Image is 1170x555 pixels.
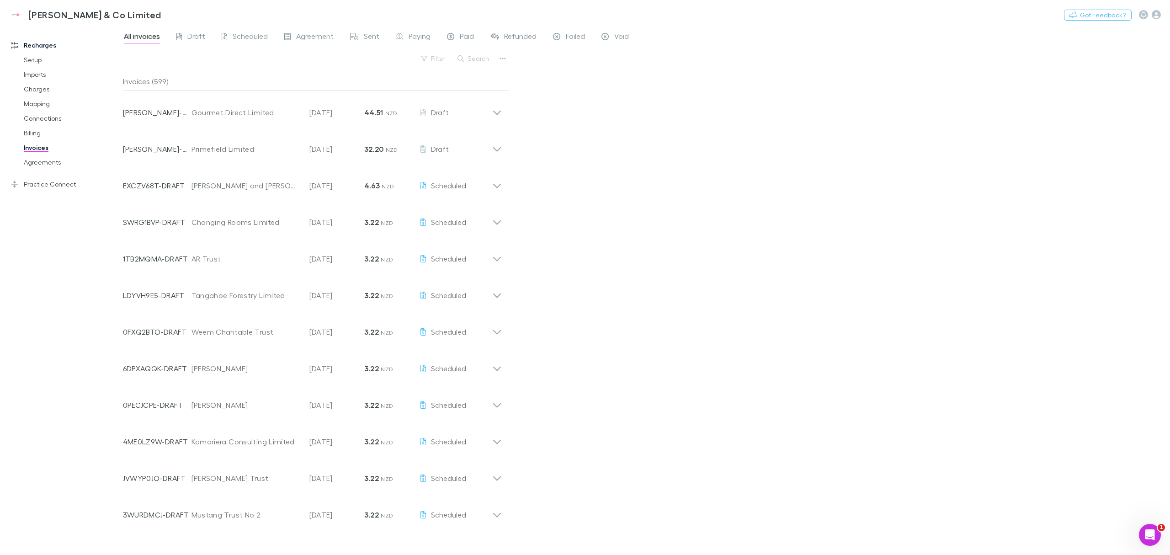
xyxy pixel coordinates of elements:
div: [PERSON_NAME] [191,400,300,411]
div: LDYVH9E5-DRAFTTangahoe Forestry Limited[DATE]3.22 NZDScheduled [116,273,509,310]
p: [DATE] [309,436,364,447]
div: 0FXQ2BTO-DRAFTWeem Charitable Trust[DATE]3.22 NZDScheduled [116,310,509,347]
strong: 32.20 [364,144,384,154]
strong: 4.63 [364,181,380,190]
p: SWRG1BVP-DRAFT [123,217,191,228]
span: Scheduled [233,32,268,43]
div: Changing Rooms Limited [191,217,300,228]
span: NZD [381,256,393,263]
p: [DATE] [309,473,364,484]
span: Sent [364,32,379,43]
strong: 3.22 [364,474,379,483]
div: 3WURDMCJ-DRAFTMustang Trust No 2[DATE]3.22 NZDScheduled [116,493,509,529]
p: JVWYP0JO-DRAFT [123,473,191,484]
strong: 3.22 [364,327,379,336]
p: [DATE] [309,290,364,301]
a: Practice Connect [2,177,130,192]
p: [DATE] [309,363,364,374]
span: Draft [187,32,205,43]
p: [PERSON_NAME]-0519 [123,144,191,155]
p: [PERSON_NAME]-0638 [123,107,191,118]
span: Scheduled [431,510,466,519]
span: Scheduled [431,291,466,299]
p: [DATE] [309,217,364,228]
span: Scheduled [431,181,466,190]
div: Primefield Limited [191,144,300,155]
div: [PERSON_NAME]-0638Gourmet Direct Limited[DATE]44.51 NZDDraft [116,91,509,127]
a: Connections [15,111,130,126]
a: Imports [15,67,130,82]
strong: 3.22 [364,437,379,446]
p: 1TB2MQMA-DRAFT [123,253,191,264]
span: Paying [409,32,431,43]
strong: 3.22 [364,218,379,227]
p: [DATE] [309,180,364,191]
div: JVWYP0JO-DRAFT[PERSON_NAME] Trust[DATE]3.22 NZDScheduled [116,456,509,493]
a: Agreements [15,155,130,170]
img: Epplett & Co Limited's Logo [9,9,25,20]
p: EXCZV68T-DRAFT [123,180,191,191]
span: NZD [381,219,393,226]
span: NZD [381,512,393,519]
div: Tangahoe Forestry Limited [191,290,300,301]
span: Void [614,32,629,43]
p: 0PECJCPE-DRAFT [123,400,191,411]
span: NZD [386,146,398,153]
div: [PERSON_NAME]-0519Primefield Limited[DATE]32.20 NZDDraft [116,127,509,164]
span: Scheduled [431,474,466,482]
button: Got Feedback? [1064,10,1132,21]
div: [PERSON_NAME] Trust [191,473,300,484]
button: Search [453,53,495,64]
div: EXCZV68T-DRAFT[PERSON_NAME] and [PERSON_NAME] Family Trust[DATE]4.63 NZDScheduled [116,164,509,200]
strong: 44.51 [364,108,383,117]
span: Refunded [504,32,537,43]
span: Scheduled [431,400,466,409]
span: Draft [431,108,449,117]
span: Scheduled [431,218,466,226]
span: Agreement [296,32,334,43]
a: Invoices [15,140,130,155]
span: Failed [566,32,585,43]
strong: 3.22 [364,291,379,300]
p: 6DPXAQQK-DRAFT [123,363,191,374]
span: Scheduled [431,254,466,263]
div: 6DPXAQQK-DRAFT[PERSON_NAME][DATE]3.22 NZDScheduled [116,347,509,383]
span: NZD [382,183,394,190]
a: Setup [15,53,130,67]
h3: [PERSON_NAME] & Co Limited [28,9,161,20]
span: Scheduled [431,437,466,446]
strong: 3.22 [364,254,379,263]
span: Scheduled [431,327,466,336]
div: [PERSON_NAME] [191,363,300,374]
div: AR Trust [191,253,300,264]
div: Gourmet Direct Limited [191,107,300,118]
p: [DATE] [309,107,364,118]
a: [PERSON_NAME] & Co Limited [4,4,167,26]
p: [DATE] [309,326,364,337]
span: Draft [431,144,449,153]
span: Paid [460,32,474,43]
strong: 3.22 [364,364,379,373]
div: Kamariera Consulting Limited [191,436,300,447]
span: NZD [381,329,393,336]
a: Charges [15,82,130,96]
span: All invoices [124,32,160,43]
strong: 3.22 [364,400,379,410]
span: NZD [381,293,393,299]
p: 0FXQ2BTO-DRAFT [123,326,191,337]
p: 4ME0LZ9W-DRAFT [123,436,191,447]
div: [PERSON_NAME] and [PERSON_NAME] Family Trust [191,180,300,191]
p: [DATE] [309,253,364,264]
a: Mapping [15,96,130,111]
span: NZD [381,475,393,482]
div: 4ME0LZ9W-DRAFTKamariera Consulting Limited[DATE]3.22 NZDScheduled [116,420,509,456]
a: Recharges [2,38,130,53]
p: [DATE] [309,144,364,155]
span: NZD [381,366,393,373]
a: Billing [15,126,130,140]
div: SWRG1BVP-DRAFTChanging Rooms Limited[DATE]3.22 NZDScheduled [116,200,509,237]
p: LDYVH9E5-DRAFT [123,290,191,301]
iframe: Intercom live chat [1139,524,1161,546]
span: NZD [385,110,398,117]
div: 1TB2MQMA-DRAFTAR Trust[DATE]3.22 NZDScheduled [116,237,509,273]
